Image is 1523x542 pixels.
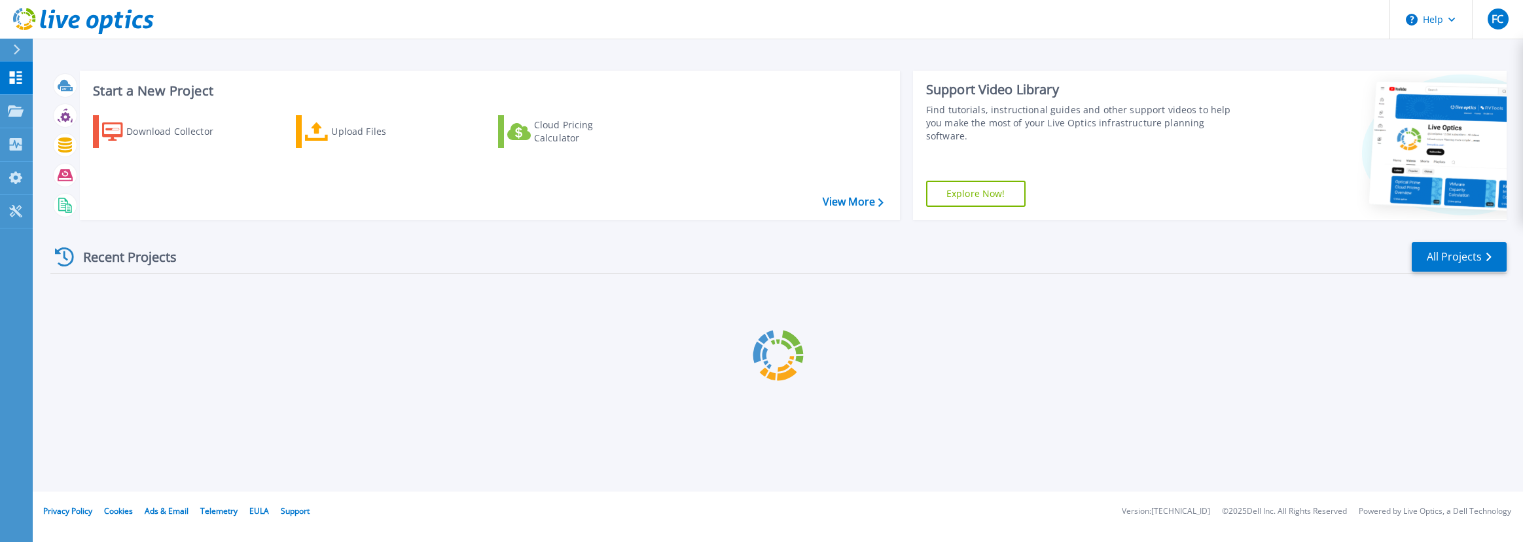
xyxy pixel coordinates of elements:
[145,505,188,516] a: Ads & Email
[296,115,442,148] a: Upload Files
[104,505,133,516] a: Cookies
[93,84,883,98] h3: Start a New Project
[1492,14,1503,24] span: FC
[1222,507,1347,516] li: © 2025 Dell Inc. All Rights Reserved
[93,115,239,148] a: Download Collector
[126,118,231,145] div: Download Collector
[1359,507,1511,516] li: Powered by Live Optics, a Dell Technology
[926,103,1232,143] div: Find tutorials, instructional guides and other support videos to help you make the most of your L...
[43,505,92,516] a: Privacy Policy
[281,505,310,516] a: Support
[926,181,1026,207] a: Explore Now!
[50,241,194,273] div: Recent Projects
[498,115,644,148] a: Cloud Pricing Calculator
[249,505,269,516] a: EULA
[1122,507,1210,516] li: Version: [TECHNICAL_ID]
[823,196,884,208] a: View More
[534,118,639,145] div: Cloud Pricing Calculator
[200,505,238,516] a: Telemetry
[926,81,1232,98] div: Support Video Library
[331,118,436,145] div: Upload Files
[1412,242,1507,272] a: All Projects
